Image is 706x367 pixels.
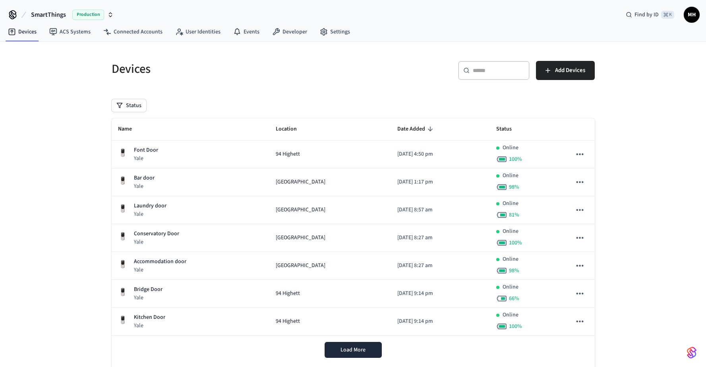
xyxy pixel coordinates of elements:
[503,311,518,319] p: Online
[509,211,519,219] span: 81 %
[97,25,169,39] a: Connected Accounts
[503,199,518,208] p: Online
[118,287,128,297] img: Yale Assure Touchscreen Wifi Smart Lock, Satin Nickel, Front
[118,204,128,213] img: Yale Assure Touchscreen Wifi Smart Lock, Satin Nickel, Front
[397,234,484,242] p: [DATE] 8:27 am
[313,25,356,39] a: Settings
[134,313,165,322] p: Kitchen Door
[397,262,484,270] p: [DATE] 8:27 am
[118,260,128,269] img: Yale Assure Touchscreen Wifi Smart Lock, Satin Nickel, Front
[169,25,227,39] a: User Identities
[509,239,522,247] span: 100 %
[276,178,325,186] span: [GEOGRAPHIC_DATA]
[72,10,104,20] span: Production
[685,8,699,22] span: MH
[503,172,518,180] p: Online
[509,295,519,303] span: 66 %
[227,25,266,39] a: Events
[118,176,128,185] img: Yale Assure Touchscreen Wifi Smart Lock, Satin Nickel, Front
[134,285,162,294] p: Bridge Door
[118,148,128,158] img: Yale Assure Touchscreen Wifi Smart Lock, Satin Nickel, Front
[503,255,518,264] p: Online
[276,289,300,298] span: 94 Highett
[509,322,522,330] span: 100 %
[634,11,659,19] span: Find by ID
[118,123,142,135] span: Name
[503,144,518,152] p: Online
[2,25,43,39] a: Devices
[118,232,128,241] img: Yale Assure Touchscreen Wifi Smart Lock, Satin Nickel, Front
[276,262,325,270] span: [GEOGRAPHIC_DATA]
[509,183,519,191] span: 98 %
[276,206,325,214] span: [GEOGRAPHIC_DATA]
[134,294,162,302] p: Yale
[266,25,313,39] a: Developer
[397,206,484,214] p: [DATE] 8:57 am
[325,342,382,358] button: Load More
[276,317,300,326] span: 94 Highett
[134,182,155,190] p: Yale
[134,210,166,218] p: Yale
[503,227,518,236] p: Online
[134,266,186,274] p: Yale
[397,150,484,158] p: [DATE] 4:50 pm
[43,25,97,39] a: ACS Systems
[687,346,696,359] img: SeamLogoGradient.69752ec5.svg
[619,8,681,22] div: Find by ID⌘ K
[134,202,166,210] p: Laundry door
[112,118,595,336] table: sticky table
[397,123,435,135] span: Date Added
[397,178,484,186] p: [DATE] 1:17 pm
[31,10,66,20] span: SmartThings
[397,317,484,326] p: [DATE] 9:14 pm
[276,234,325,242] span: [GEOGRAPHIC_DATA]
[496,123,522,135] span: Status
[134,322,165,330] p: Yale
[276,150,300,158] span: 94 Highett
[134,174,155,182] p: Bar door
[684,7,700,23] button: MH
[134,238,179,246] p: Yale
[503,283,518,291] p: Online
[509,155,522,163] span: 100 %
[555,65,585,76] span: Add Devices
[118,315,128,325] img: Yale Assure Touchscreen Wifi Smart Lock, Satin Nickel, Front
[397,289,484,298] p: [DATE] 9:14 pm
[112,99,146,112] button: Status
[134,230,179,238] p: Conservatory Door
[112,61,348,77] h5: Devices
[509,267,519,275] span: 98 %
[134,154,158,162] p: Yale
[340,346,366,354] span: Load More
[536,61,595,80] button: Add Devices
[134,258,186,266] p: Accommodation door
[661,11,674,19] span: ⌘ K
[134,146,158,154] p: Font Door
[276,123,307,135] span: Location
